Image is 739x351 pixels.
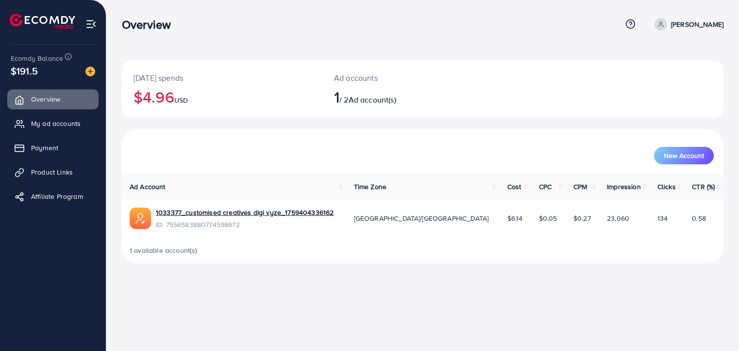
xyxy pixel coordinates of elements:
[156,220,334,229] span: ID: 7556583880774598672
[11,64,38,78] span: $191.5
[539,182,552,192] span: CPC
[692,213,706,223] span: 0.58
[31,167,73,177] span: Product Links
[539,213,557,223] span: $0.05
[7,187,99,206] a: Affiliate Program
[507,182,521,192] span: Cost
[349,94,396,105] span: Ad account(s)
[85,67,95,76] img: image
[7,89,99,109] a: Overview
[354,213,489,223] span: [GEOGRAPHIC_DATA]/[GEOGRAPHIC_DATA]
[507,213,523,223] span: $6.14
[334,72,461,84] p: Ad accounts
[654,147,714,164] button: New Account
[130,208,151,229] img: ic-ads-acc.e4c84228.svg
[657,182,676,192] span: Clicks
[334,88,461,106] h2: / 2
[651,18,723,31] a: [PERSON_NAME]
[11,53,63,63] span: Ecomdy Balance
[31,94,60,104] span: Overview
[664,152,704,159] span: New Account
[31,143,58,153] span: Payment
[607,182,641,192] span: Impression
[7,114,99,133] a: My ad accounts
[334,86,339,108] span: 1
[31,192,83,201] span: Affiliate Program
[10,14,75,29] img: logo
[657,213,668,223] span: 134
[134,72,311,84] p: [DATE] spends
[607,213,629,223] span: 23,060
[671,18,723,30] p: [PERSON_NAME]
[134,88,311,106] h2: $4.96
[122,18,179,32] h3: Overview
[354,182,386,192] span: Time Zone
[692,182,715,192] span: CTR (%)
[156,208,334,217] a: 1033377_customised creatives digi vyze_1759404336162
[174,95,188,105] span: USD
[31,119,81,128] span: My ad accounts
[85,18,97,30] img: menu
[130,246,198,255] span: 1 available account(s)
[7,138,99,158] a: Payment
[7,162,99,182] a: Product Links
[573,213,591,223] span: $0.27
[573,182,587,192] span: CPM
[130,182,166,192] span: Ad Account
